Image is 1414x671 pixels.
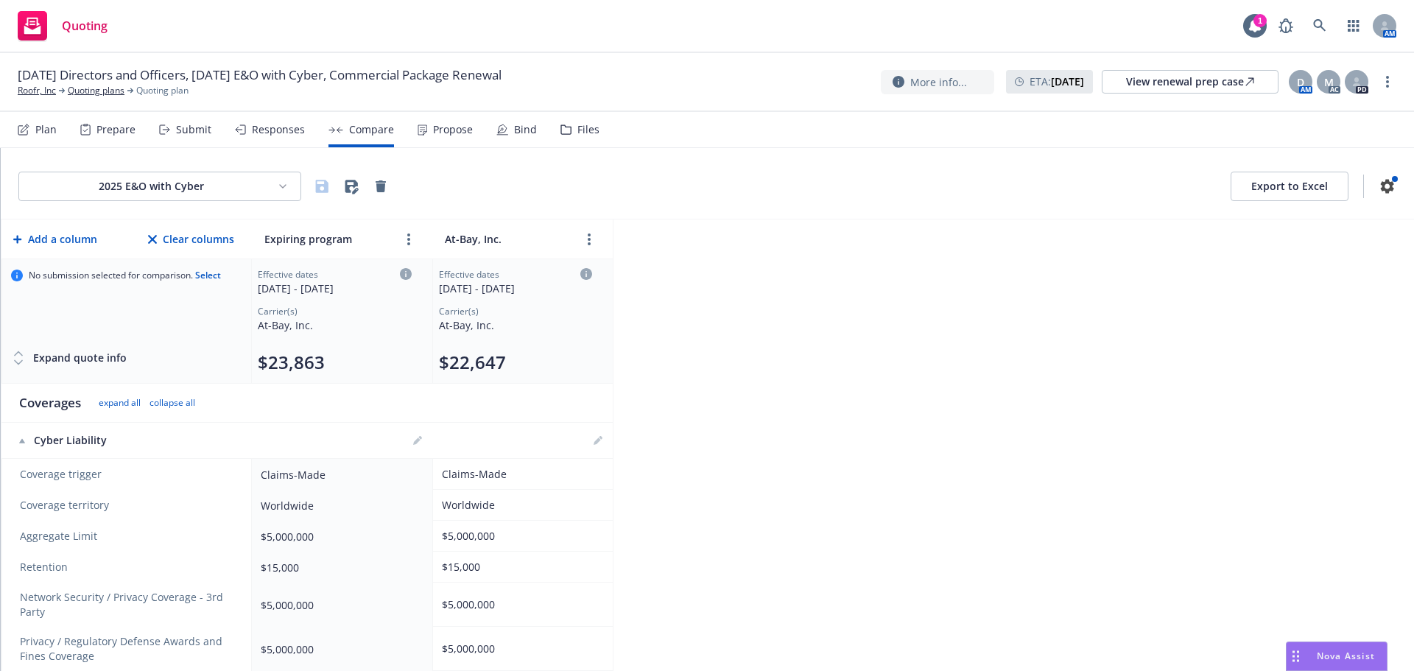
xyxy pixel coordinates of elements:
div: Plan [35,124,57,136]
a: Roofr, Inc [18,84,56,97]
div: Claims-Made [261,467,418,482]
span: Aggregate Limit [20,529,236,544]
strong: [DATE] [1051,74,1084,88]
div: $5,000,000 [261,642,418,657]
span: Privacy / Regulatory Defense Awards and Fines Coverage [20,634,236,664]
div: Cyber Liability [19,433,237,448]
span: Quoting [62,20,108,32]
div: 2025 E&O with Cyber [31,179,271,194]
a: editPencil [589,432,607,449]
button: Nova Assist [1286,642,1387,671]
button: Expand quote info [11,343,127,373]
div: Compare [349,124,394,136]
div: Carrier(s) [439,305,592,317]
span: Coverage trigger [20,467,236,482]
a: editPencil [409,432,426,449]
span: [DATE] Directors and Officers, [DATE] E&O with Cyber, Commercial Package Renewal [18,66,502,84]
span: More info... [910,74,967,90]
div: Total premium (click to edit billing info) [439,351,592,374]
a: Quoting [12,5,113,46]
a: more [1379,73,1396,91]
button: $22,647 [439,351,506,374]
div: At-Bay, Inc. [258,317,412,333]
span: Nova Assist [1317,650,1375,662]
div: Effective dates [258,268,412,281]
input: At-Bay, Inc. [441,228,574,250]
span: Network Security / Privacy Coverage - 3rd Party [20,590,236,619]
div: Worldwide [261,498,418,513]
div: 1 [1253,14,1267,27]
button: Export to Excel [1231,172,1348,201]
button: expand all [99,397,141,409]
span: D [1297,74,1304,90]
div: Prepare [96,124,136,136]
span: Retention [20,560,236,575]
div: Claims-Made [442,466,598,482]
span: Quoting plan [136,84,189,97]
div: Click to edit column carrier quote details [439,268,592,296]
div: $5,000,000 [261,529,418,544]
div: Responses [252,124,305,136]
input: Expiring program [261,228,394,250]
div: Propose [433,124,473,136]
div: Files [577,124,599,136]
div: $5,000,000 [442,597,598,612]
a: Quoting plans [68,84,124,97]
span: Coverage territory [20,498,236,513]
div: Carrier(s) [258,305,412,317]
button: Add a column [10,225,100,254]
div: View renewal prep case [1126,71,1254,93]
button: More info... [881,70,994,94]
div: Coverages [19,394,81,412]
a: more [400,231,418,248]
a: Switch app [1339,11,1368,41]
div: Bind [514,124,537,136]
div: $5,000,000 [261,597,418,613]
div: $15,000 [261,560,418,575]
button: $23,863 [258,351,325,374]
div: Effective dates [439,268,592,281]
div: [DATE] - [DATE] [258,281,412,296]
button: collapse all [150,397,195,409]
div: $15,000 [442,559,598,575]
a: Report a Bug [1271,11,1301,41]
div: Drag to move [1287,642,1305,670]
span: ETA : [1030,74,1084,89]
div: Submit [176,124,211,136]
div: $5,000,000 [442,528,598,544]
div: Total premium (click to edit billing info) [258,351,412,374]
div: [DATE] - [DATE] [439,281,592,296]
span: No submission selected for comparison. [29,270,221,281]
button: Clear columns [145,225,237,254]
a: View renewal prep case [1102,70,1278,94]
span: M [1324,74,1334,90]
div: Worldwide [442,497,598,513]
div: $5,000,000 [442,641,598,656]
a: more [580,231,598,248]
button: 2025 E&O with Cyber [18,172,301,201]
div: At-Bay, Inc. [439,317,592,333]
a: Search [1305,11,1334,41]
